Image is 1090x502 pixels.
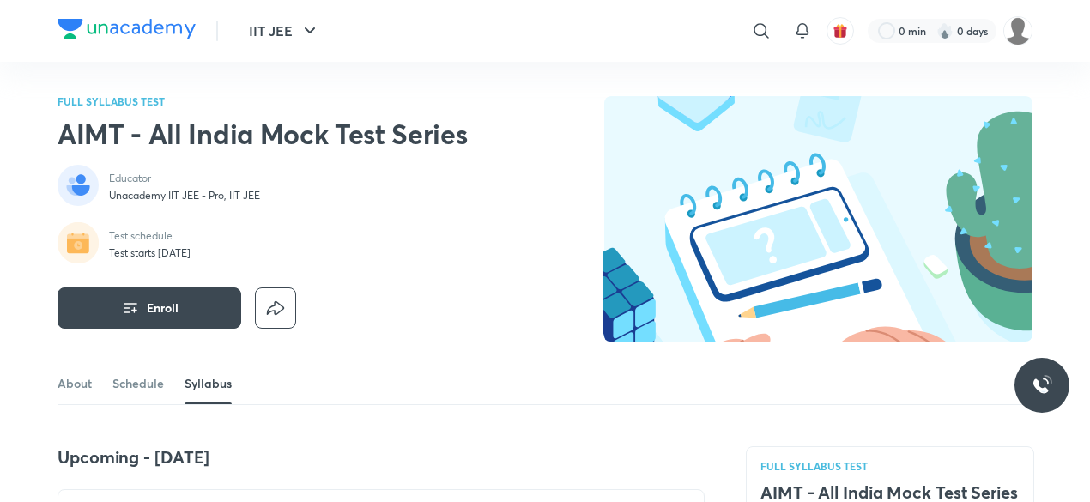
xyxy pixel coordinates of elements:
[109,189,260,203] p: Unacademy IIT JEE - Pro, IIT JEE
[58,96,467,106] p: FULL SYLLABUS TEST
[58,117,467,151] h2: AIMT - All India Mock Test Series
[833,23,848,39] img: avatar
[112,363,164,404] a: Schedule
[109,246,191,260] p: Test starts [DATE]
[760,461,1020,471] p: FULL SYLLABUS TEST
[58,19,196,39] img: Company Logo
[936,22,954,39] img: streak
[58,19,196,44] a: Company Logo
[58,363,92,404] a: About
[239,14,330,48] button: IIT JEE
[1032,375,1052,396] img: ttu
[109,172,260,185] p: Educator
[147,299,179,317] span: Enroll
[58,446,705,469] h4: Upcoming - [DATE]
[827,17,854,45] button: avatar
[1003,16,1032,45] img: Nimbesh Doke
[58,287,241,329] button: Enroll
[185,363,232,404] a: Syllabus
[109,229,191,243] p: Test schedule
